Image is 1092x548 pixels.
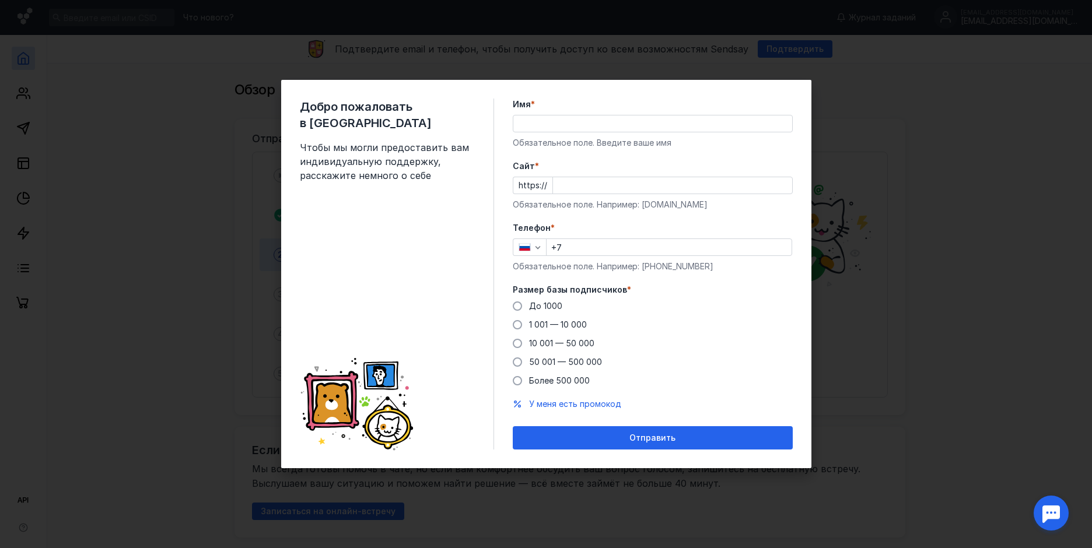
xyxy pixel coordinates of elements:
button: Отправить [513,426,793,449]
span: Телефон [513,222,551,234]
span: Имя [513,99,531,110]
span: Cайт [513,160,535,172]
button: У меня есть промокод [529,398,621,410]
span: 10 001 — 50 000 [529,338,594,348]
span: Чтобы мы могли предоставить вам индивидуальную поддержку, расскажите немного о себе [300,140,475,182]
div: Обязательное поле. Например: [DOMAIN_NAME] [513,199,793,210]
div: Обязательное поле. Введите ваше имя [513,137,793,149]
div: Обязательное поле. Например: [PHONE_NUMBER] [513,261,793,272]
span: Более 500 000 [529,375,590,385]
span: Размер базы подписчиков [513,284,627,296]
span: До 1000 [529,301,562,311]
span: 1 001 — 10 000 [529,319,587,329]
span: У меня есть промокод [529,399,621,409]
span: Отправить [629,433,675,443]
span: 50 001 — 500 000 [529,357,602,367]
span: Добро пожаловать в [GEOGRAPHIC_DATA] [300,99,475,131]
